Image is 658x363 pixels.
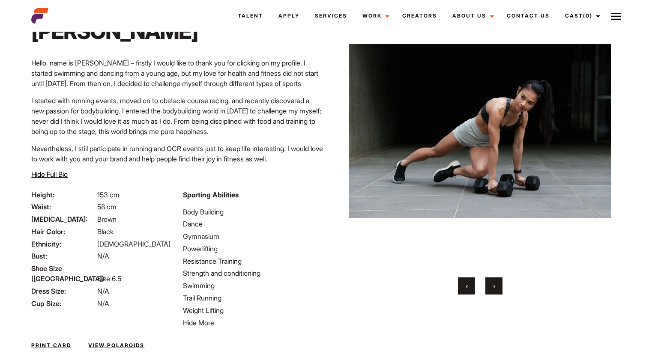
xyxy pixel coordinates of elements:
a: Apply [271,4,307,27]
span: 153 cm [97,190,120,199]
li: Swimming [183,280,324,291]
span: Dress Size: [31,286,96,296]
span: Size 6.5 [97,274,121,283]
img: Burger icon [611,11,621,21]
a: Talent [230,4,271,27]
span: N/A [97,252,109,260]
span: [DEMOGRAPHIC_DATA] [97,240,170,248]
strong: Sporting Abilities [183,190,239,199]
a: About Us [445,4,499,27]
a: Work [355,4,395,27]
span: Next [493,282,495,290]
li: Body Building [183,207,324,217]
p: Nevertheless, I still participate in running and OCR events just to keep life interesting. I woul... [31,143,324,164]
span: Bust: [31,251,96,261]
span: Ethnicity: [31,239,96,249]
img: cropped-aefm-brand-fav-22-square.png [31,7,48,24]
span: (0) [583,12,592,19]
a: Creators [395,4,445,27]
span: N/A [97,287,109,295]
span: Waist: [31,202,96,212]
li: Trail Running [183,293,324,303]
span: Hide More [183,318,214,327]
span: Previous [466,282,468,290]
span: Black [97,227,114,236]
span: Hair Color: [31,226,96,237]
span: Shoe Size ([GEOGRAPHIC_DATA]): [31,263,96,284]
a: Cast(0) [557,4,605,27]
li: Powerlifting [183,244,324,254]
span: Brown [97,215,117,223]
a: View Polaroids [88,342,144,349]
p: Hello, name is [PERSON_NAME] – firstly I would like to thank you for clicking on my profile. I st... [31,58,324,89]
button: Hide Full Bio [31,169,68,179]
p: I started with running events, moved on to obstacle course racing, and recently discovered a new ... [31,95,324,137]
a: Services [307,4,355,27]
span: Height: [31,190,96,200]
li: Resistance Training [183,256,324,266]
li: Dance [183,219,324,229]
span: 58 cm [97,202,117,211]
li: Strength and conditioning [183,268,324,278]
span: N/A [97,299,109,308]
li: Gymnasium [183,231,324,241]
li: Weight Lifting [183,305,324,315]
a: Print Card [31,342,71,349]
a: Contact Us [499,4,557,27]
span: [MEDICAL_DATA]: [31,214,96,224]
span: Hide Full Bio [31,170,68,179]
span: Cup Size: [31,298,96,309]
